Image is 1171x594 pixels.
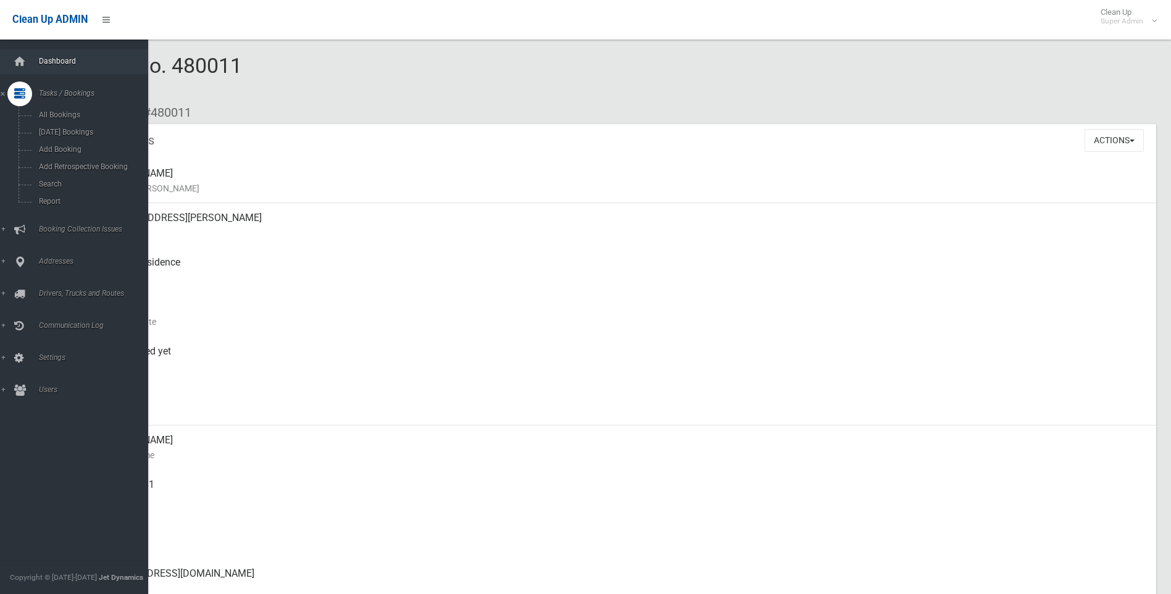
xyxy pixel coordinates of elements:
[99,159,1146,203] div: [PERSON_NAME]
[99,448,1146,462] small: Contact Name
[1101,17,1143,26] small: Super Admin
[99,270,1146,285] small: Pickup Point
[35,353,157,362] span: Settings
[35,162,147,171] span: Add Retrospective Booking
[10,573,97,582] span: Copyright © [DATE]-[DATE]
[1085,129,1144,152] button: Actions
[99,537,1146,551] small: Landline
[99,337,1146,381] div: Not collected yet
[35,57,157,65] span: Dashboard
[35,128,147,136] span: [DATE] Bookings
[99,425,1146,470] div: [PERSON_NAME]
[99,292,1146,337] div: [DATE]
[35,89,157,98] span: Tasks / Bookings
[99,359,1146,374] small: Collected At
[99,470,1146,514] div: 0421549461
[135,101,191,124] li: #480011
[99,514,1146,559] div: None given
[99,314,1146,329] small: Collection Date
[35,257,157,266] span: Addresses
[35,225,157,233] span: Booking Collection Issues
[35,321,157,330] span: Communication Log
[35,197,147,206] span: Report
[99,248,1146,292] div: Front of Residence
[35,145,147,154] span: Add Booking
[99,225,1146,240] small: Address
[99,381,1146,425] div: [DATE]
[99,492,1146,507] small: Mobile
[35,289,157,298] span: Drivers, Trucks and Routes
[1094,7,1156,26] span: Clean Up
[54,53,242,101] span: Booking No. 480011
[99,403,1146,418] small: Zone
[12,14,88,25] span: Clean Up ADMIN
[99,573,143,582] strong: Jet Dynamics
[99,181,1146,196] small: Name of [PERSON_NAME]
[35,385,157,394] span: Users
[99,203,1146,248] div: [STREET_ADDRESS][PERSON_NAME]
[35,180,147,188] span: Search
[35,111,147,119] span: All Bookings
